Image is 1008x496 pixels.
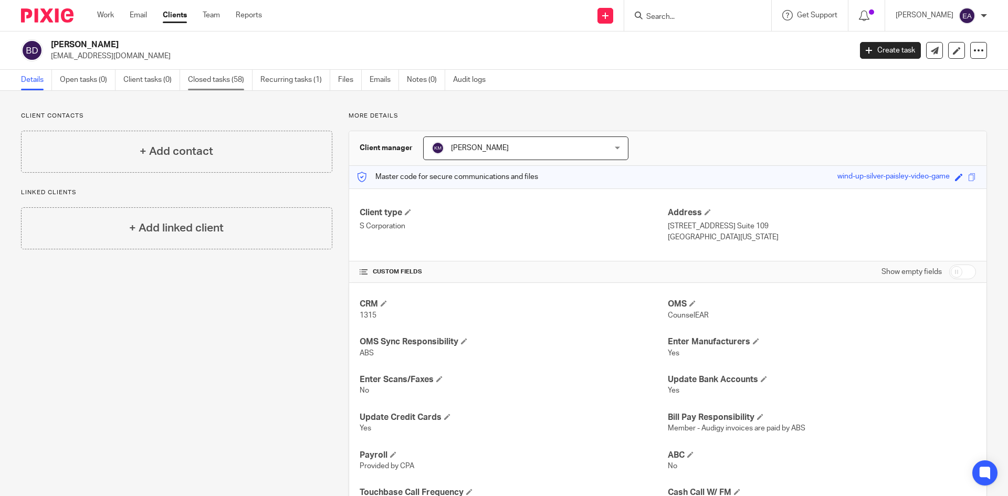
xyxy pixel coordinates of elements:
h4: Update Credit Cards [360,412,668,423]
p: Master code for secure communications and files [357,172,538,182]
p: [GEOGRAPHIC_DATA][US_STATE] [668,232,976,242]
a: Files [338,70,362,90]
h4: Bill Pay Responsibility [668,412,976,423]
p: Client contacts [21,112,332,120]
h4: CUSTOM FIELDS [360,268,668,276]
span: [PERSON_NAME] [451,144,509,152]
span: Get Support [797,12,837,19]
span: CounselEAR [668,312,709,319]
h4: Enter Manufacturers [668,336,976,347]
p: More details [349,112,987,120]
h4: + Add contact [140,143,213,160]
h4: OMS Sync Responsibility [360,336,668,347]
span: No [668,462,677,470]
span: Member - Audigy invoices are paid by ABS [668,425,805,432]
h4: Enter Scans/Faxes [360,374,668,385]
a: Client tasks (0) [123,70,180,90]
h3: Client manager [360,143,413,153]
input: Search [645,13,740,22]
span: Yes [668,350,679,357]
h4: Update Bank Accounts [668,374,976,385]
a: Work [97,10,114,20]
h4: OMS [668,299,976,310]
a: Emails [370,70,399,90]
h2: [PERSON_NAME] [51,39,686,50]
a: Team [203,10,220,20]
span: 1315 [360,312,376,319]
a: Recurring tasks (1) [260,70,330,90]
span: ABS [360,350,374,357]
p: S Corporation [360,221,668,231]
p: [EMAIL_ADDRESS][DOMAIN_NAME] [51,51,844,61]
h4: ABC [668,450,976,461]
label: Show empty fields [881,267,942,277]
span: Yes [668,387,679,394]
img: svg%3E [959,7,975,24]
p: [STREET_ADDRESS] Suite 109 [668,221,976,231]
span: Yes [360,425,371,432]
h4: Payroll [360,450,668,461]
div: wind-up-silver-paisley-video-game [837,171,950,183]
a: Create task [860,42,921,59]
span: Provided by CPA [360,462,414,470]
h4: Address [668,207,976,218]
p: [PERSON_NAME] [896,10,953,20]
a: Audit logs [453,70,493,90]
h4: Client type [360,207,668,218]
img: svg%3E [21,39,43,61]
p: Linked clients [21,188,332,197]
a: Closed tasks (58) [188,70,253,90]
a: Notes (0) [407,70,445,90]
span: No [360,387,369,394]
a: Open tasks (0) [60,70,115,90]
a: Reports [236,10,262,20]
a: Email [130,10,147,20]
h4: + Add linked client [129,220,224,236]
img: svg%3E [432,142,444,154]
a: Details [21,70,52,90]
a: Clients [163,10,187,20]
h4: CRM [360,299,668,310]
img: Pixie [21,8,73,23]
